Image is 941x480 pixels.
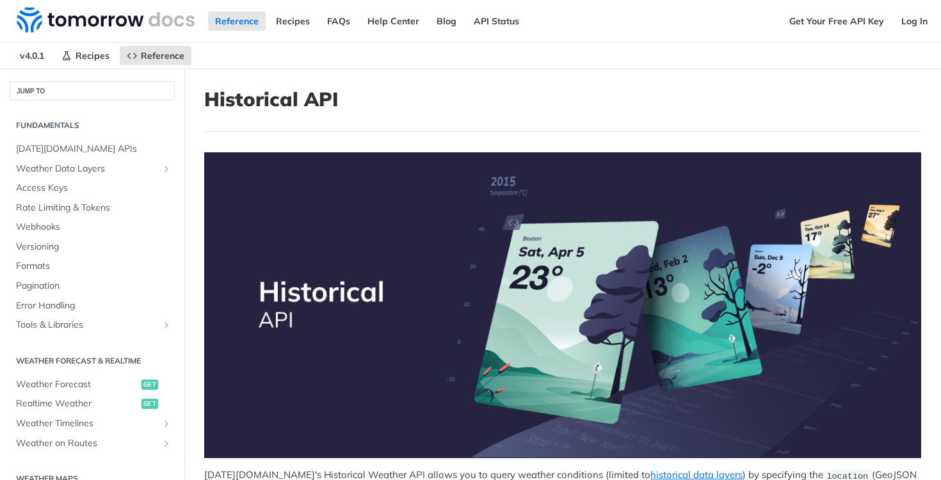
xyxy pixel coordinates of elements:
a: Reference [120,46,191,65]
button: Show subpages for Weather Timelines [161,419,172,429]
span: Expand image [204,152,921,458]
a: Weather TimelinesShow subpages for Weather Timelines [10,414,175,433]
span: Error Handling [16,300,172,312]
span: Tools & Libraries [16,319,158,332]
span: Weather Data Layers [16,163,158,175]
button: JUMP TO [10,81,175,100]
button: Show subpages for Tools & Libraries [161,320,172,330]
a: Weather Forecastget [10,375,175,394]
a: Formats [10,257,175,276]
h1: Historical API [204,88,921,111]
button: Show subpages for Weather on Routes [161,438,172,449]
a: Access Keys [10,179,175,198]
a: Versioning [10,237,175,257]
a: Blog [430,12,463,31]
a: Recipes [54,46,117,65]
img: Historical-API.png [204,152,921,458]
span: Weather on Routes [16,437,158,450]
span: get [141,399,158,409]
a: Help Center [360,12,426,31]
span: [DATE][DOMAIN_NAME] APIs [16,143,172,156]
a: Weather on RoutesShow subpages for Weather on Routes [10,434,175,453]
h2: Weather Forecast & realtime [10,355,175,367]
span: Access Keys [16,182,172,195]
span: v4.0.1 [13,46,51,65]
a: Weather Data LayersShow subpages for Weather Data Layers [10,159,175,179]
span: Versioning [16,241,172,253]
a: Tools & LibrariesShow subpages for Tools & Libraries [10,316,175,335]
a: [DATE][DOMAIN_NAME] APIs [10,140,175,159]
span: Rate Limiting & Tokens [16,202,172,214]
a: API Status [467,12,526,31]
a: Recipes [269,12,317,31]
a: Rate Limiting & Tokens [10,198,175,218]
span: Weather Forecast [16,378,138,391]
h2: Fundamentals [10,120,175,131]
a: Reference [208,12,266,31]
a: Pagination [10,276,175,296]
span: Recipes [76,50,109,61]
a: Realtime Weatherget [10,394,175,413]
a: FAQs [320,12,357,31]
span: Formats [16,260,172,273]
a: Error Handling [10,296,175,316]
span: Reference [141,50,184,61]
a: Log In [894,12,935,31]
img: Tomorrow.io Weather API Docs [17,7,195,33]
span: Pagination [16,280,172,292]
span: Weather Timelines [16,417,158,430]
span: get [141,380,158,390]
a: Get Your Free API Key [782,12,891,31]
a: Webhooks [10,218,175,237]
span: Realtime Weather [16,397,138,410]
button: Show subpages for Weather Data Layers [161,164,172,174]
span: Webhooks [16,221,172,234]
